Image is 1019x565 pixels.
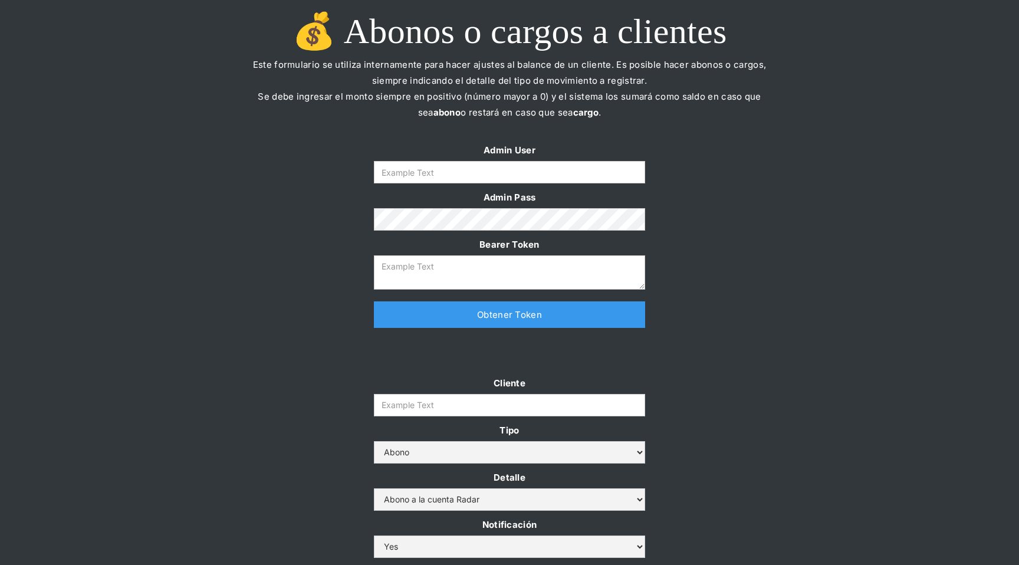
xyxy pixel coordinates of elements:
[374,142,645,158] label: Admin User
[374,394,645,416] input: Example Text
[374,469,645,485] label: Detalle
[374,142,645,290] form: Form
[374,517,645,533] label: Notificación
[244,12,775,51] h1: 💰 Abonos o cargos a clientes
[374,189,645,205] label: Admin Pass
[374,236,645,252] label: Bearer Token
[433,107,461,118] strong: abono
[573,107,599,118] strong: cargo
[374,301,645,328] a: Obtener Token
[374,422,645,438] label: Tipo
[244,57,775,136] p: Este formulario se utiliza internamente para hacer ajustes al balance de un cliente. Es posible h...
[374,375,645,391] label: Cliente
[374,161,645,183] input: Example Text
